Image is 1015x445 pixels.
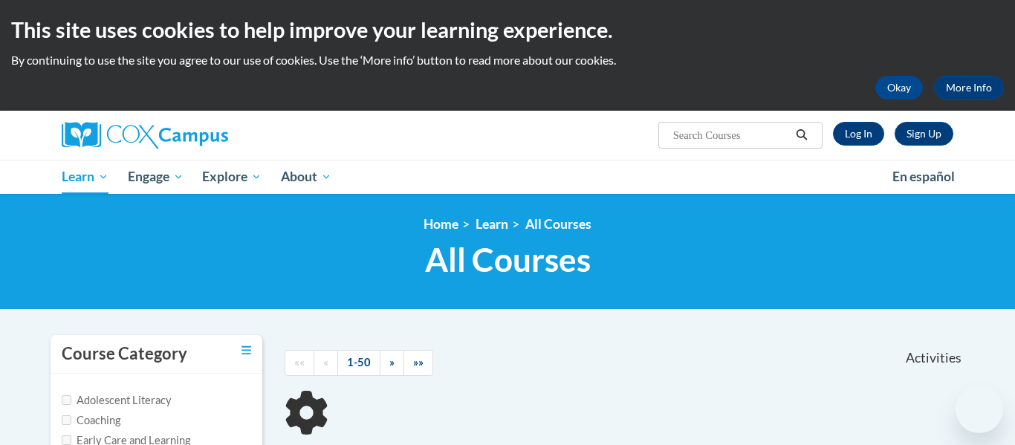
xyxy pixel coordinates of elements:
[202,168,262,186] span: Explore
[62,122,344,149] a: Cox Campus
[525,216,591,232] a: All Courses
[314,350,338,376] a: Previous
[62,168,108,186] span: Learn
[883,161,964,192] a: En español
[62,122,228,149] img: Cox Campus
[281,168,331,186] span: About
[875,76,923,100] button: Okay
[118,160,193,194] a: Engage
[956,386,1003,433] iframe: Button to launch messaging window
[413,356,424,368] span: »»
[192,160,271,194] a: Explore
[62,392,172,409] label: Adolescent Literacy
[271,160,341,194] a: About
[337,350,380,376] a: 1-50
[285,350,314,376] a: Begining
[11,15,1004,45] h2: This site uses cookies to help improve your learning experience.
[906,350,962,366] span: Activities
[672,126,791,144] input: Search Courses
[62,435,71,445] input: Checkbox for Options
[241,342,251,359] a: Toggle collapse
[62,395,71,405] input: Checkbox for Options
[425,240,591,279] span: All Courses
[62,342,187,366] h3: Course Category
[380,350,404,376] a: Next
[62,415,71,425] input: Checkbox for Options
[294,356,305,368] span: ««
[39,160,976,194] div: Main menu
[476,216,508,232] a: Learn
[833,122,884,146] a: Log In
[128,168,184,186] span: Engage
[424,216,458,232] a: Home
[895,122,953,146] a: Register
[62,412,120,429] label: Coaching
[403,350,433,376] a: End
[323,356,328,368] span: «
[934,76,1004,100] a: More Info
[892,169,955,184] span: En español
[791,126,813,144] button: Search
[389,356,395,368] span: »
[52,160,118,194] a: Learn
[11,52,1004,68] p: By continuing to use the site you agree to our use of cookies. Use the ‘More info’ button to read...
